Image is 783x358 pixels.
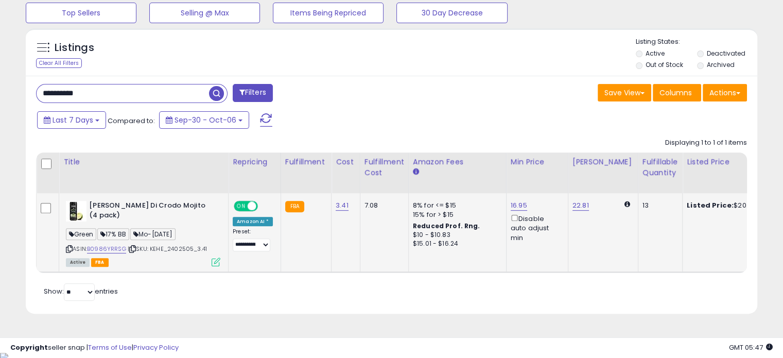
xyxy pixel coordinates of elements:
[159,111,249,129] button: Sep-30 - Oct-06
[646,49,665,58] label: Active
[233,157,276,167] div: Repricing
[63,157,224,167] div: Title
[636,37,757,47] p: Listing States:
[598,84,651,101] button: Save View
[413,231,498,240] div: $10 - $10.83
[687,201,772,210] div: $20.51
[413,201,498,210] div: 8% for <= $15
[130,228,176,240] span: Mo-[DATE]
[128,245,207,253] span: | SKU: KEHE_2402505_3.41
[10,343,48,352] strong: Copyright
[646,60,683,69] label: Out of Stock
[687,200,734,210] b: Listed Price:
[53,115,93,125] span: Last 7 Days
[235,202,248,211] span: ON
[511,213,560,243] div: Disable auto adjust min
[55,41,94,55] h5: Listings
[687,157,776,167] div: Listed Price
[108,116,155,126] span: Compared to:
[66,201,220,265] div: ASIN:
[572,157,634,167] div: [PERSON_NAME]
[642,157,678,178] div: Fulfillable Quantity
[233,217,273,226] div: Amazon AI *
[97,228,129,240] span: 17% BB
[706,49,745,58] label: Deactivated
[233,84,273,102] button: Filters
[336,200,349,211] a: 3.41
[511,157,564,167] div: Min Price
[413,210,498,219] div: 15% for > $15
[44,286,118,296] span: Show: entries
[87,245,126,253] a: B0986YRRSG
[256,202,273,211] span: OFF
[413,167,419,177] small: Amazon Fees.
[89,201,214,223] b: [PERSON_NAME] Di Crodo Mojito (4 pack)
[285,201,304,212] small: FBA
[729,343,773,352] span: 2025-10-14 05:47 GMT
[273,3,384,23] button: Items Being Repriced
[413,221,480,230] b: Reduced Prof. Rng.
[36,58,82,68] div: Clear All Filters
[91,258,109,267] span: FBA
[572,200,589,211] a: 22.81
[413,157,502,167] div: Amazon Fees
[285,157,327,167] div: Fulfillment
[37,111,106,129] button: Last 7 Days
[10,343,179,353] div: seller snap | |
[653,84,701,101] button: Columns
[88,343,132,352] a: Terms of Use
[665,138,747,148] div: Displaying 1 to 1 of 1 items
[364,157,404,178] div: Fulfillment Cost
[133,343,179,352] a: Privacy Policy
[413,240,498,248] div: $15.01 - $16.24
[66,201,86,221] img: 41mBg+DqHRL._SL40_.jpg
[703,84,747,101] button: Actions
[511,200,527,211] a: 16.95
[706,60,734,69] label: Archived
[642,201,674,210] div: 13
[396,3,507,23] button: 30 Day Decrease
[659,88,692,98] span: Columns
[66,258,90,267] span: All listings currently available for purchase on Amazon
[175,115,236,125] span: Sep-30 - Oct-06
[233,228,273,251] div: Preset:
[336,157,356,167] div: Cost
[26,3,136,23] button: Top Sellers
[364,201,401,210] div: 7.08
[149,3,260,23] button: Selling @ Max
[66,228,96,240] span: Green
